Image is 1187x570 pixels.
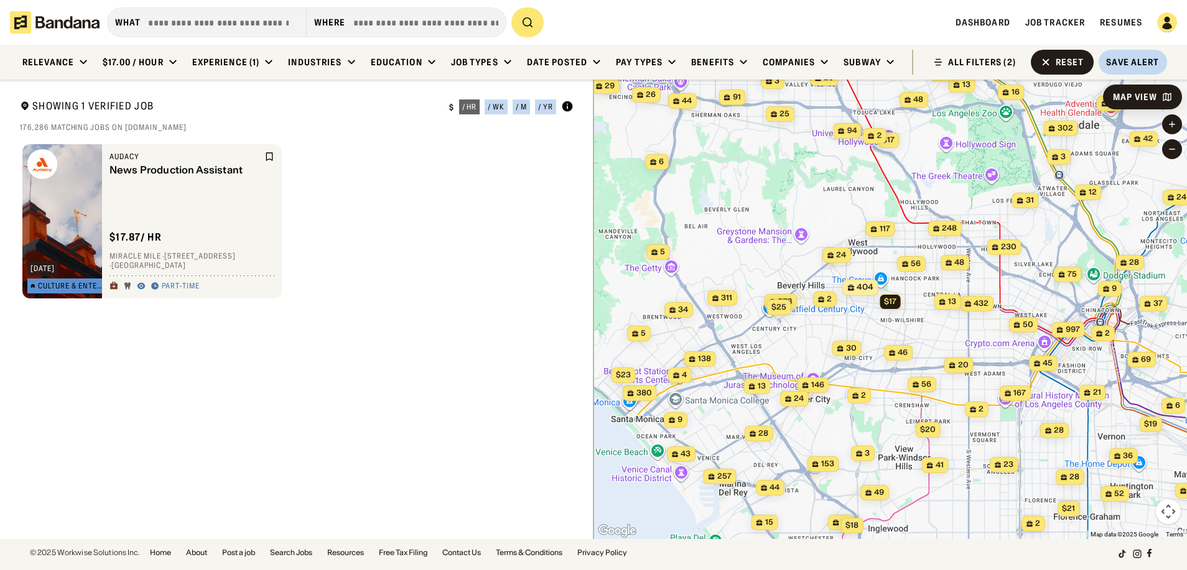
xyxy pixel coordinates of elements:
[861,390,866,401] span: 2
[371,57,422,68] div: Education
[1058,123,1073,134] span: 302
[1054,425,1064,436] span: 28
[162,282,200,292] div: Part-time
[30,549,140,556] div: © 2025 Workwise Solutions Inc.
[451,57,498,68] div: Job Types
[327,549,364,556] a: Resources
[942,223,957,234] span: 248
[1141,354,1151,365] span: 69
[115,17,141,28] div: what
[948,296,956,307] span: 13
[1091,531,1158,538] span: Map data ©2025 Google
[641,328,646,339] span: 5
[1100,17,1142,28] a: Resumes
[636,388,652,398] span: 380
[1043,358,1053,369] span: 45
[1166,531,1183,538] a: Terms (opens in new tab)
[1026,195,1034,206] span: 31
[192,57,260,68] div: Experience (1)
[109,231,162,244] div: $ 17.87 / hr
[877,131,882,141] span: 2
[884,296,896,306] span: $17
[921,379,931,390] span: 56
[842,517,850,528] span: 14
[836,250,846,260] span: 24
[880,224,890,234] span: 117
[462,103,477,111] div: / hr
[1025,17,1085,28] a: Job Tracker
[698,354,711,364] span: 138
[30,265,55,272] div: [DATE]
[20,122,574,132] div: 176,286 matching jobs on [DOMAIN_NAME]
[775,76,780,86] span: 3
[1156,499,1181,524] button: Map camera controls
[616,370,631,379] span: $23
[778,296,793,307] span: 273
[958,360,969,370] span: 20
[1105,328,1110,339] span: 2
[845,520,859,530] span: $18
[222,549,255,556] a: Post a job
[824,73,834,83] span: 29
[186,549,207,556] a: About
[721,293,732,303] span: 311
[659,157,664,167] span: 6
[770,482,780,493] span: 44
[763,57,815,68] div: Companies
[920,425,936,434] span: $20
[956,17,1010,28] a: Dashboard
[27,149,57,179] img: Audacy logo
[496,549,562,556] a: Terms & Conditions
[954,257,964,268] span: 48
[577,549,627,556] a: Privacy Policy
[948,58,1016,67] div: ALL FILTERS (2)
[681,449,691,459] span: 43
[1175,400,1180,411] span: 6
[911,259,921,269] span: 56
[270,549,312,556] a: Search Jobs
[936,460,944,471] span: 41
[1013,388,1026,398] span: 167
[1001,242,1017,252] span: 230
[691,57,734,68] div: Benefits
[979,404,984,415] span: 2
[538,103,553,111] div: / yr
[846,343,857,354] span: 30
[109,251,274,270] div: Miracle Mile · [STREET_ADDRESS] · [GEOGRAPHIC_DATA]
[1023,319,1033,330] span: 50
[821,459,834,469] span: 153
[1112,283,1117,294] span: 9
[288,57,342,68] div: Industries
[847,126,857,136] span: 94
[780,109,789,119] span: 25
[1089,187,1097,198] span: 12
[771,302,786,311] span: $25
[449,103,454,113] div: $
[1061,152,1066,162] span: 3
[616,57,663,68] div: Pay Types
[1062,503,1075,513] span: $21
[1176,192,1186,203] span: 24
[1035,518,1040,529] span: 2
[794,393,804,404] span: 24
[1066,324,1080,335] span: 997
[827,294,832,305] span: 2
[678,305,688,315] span: 34
[682,96,692,106] span: 44
[857,282,873,293] span: 404
[660,247,665,257] span: 5
[109,152,262,162] div: Audacy
[597,523,638,539] img: Google
[717,471,732,482] span: 257
[865,448,870,459] span: 3
[150,549,171,556] a: Home
[758,428,768,439] span: 28
[1114,489,1124,499] span: 52
[379,549,427,556] a: Free Tax Filing
[882,135,895,144] span: $17
[811,380,824,390] span: 146
[765,517,773,528] span: 15
[22,57,74,68] div: Relevance
[913,94,923,105] span: 48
